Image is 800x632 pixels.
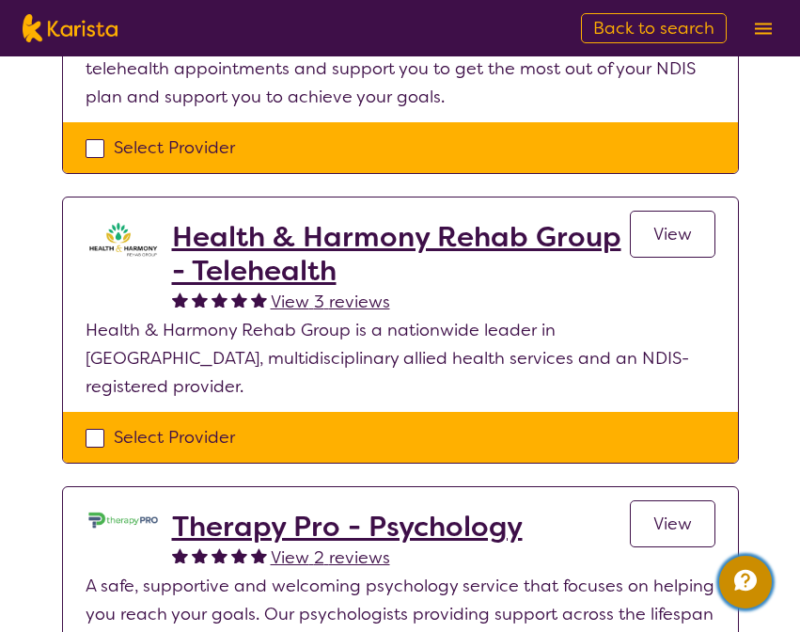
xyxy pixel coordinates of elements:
[593,17,714,39] span: Back to search
[86,26,715,111] p: We are an NDIS Registered Provider that can deliver face-to-face or telehealth appointments and s...
[653,513,692,535] span: View
[581,13,727,43] a: Back to search
[212,292,227,308] img: fullstar
[653,223,692,245] span: View
[86,510,161,530] img: dzo1joyl8vpkomu9m2qk.jpg
[23,14,118,42] img: Karista logo
[192,292,208,308] img: fullstar
[755,23,772,35] img: menu
[172,510,523,544] a: Therapy Pro - Psychology
[251,292,267,308] img: fullstar
[172,220,630,288] a: Health & Harmony Rehab Group - Telehealth
[231,547,247,563] img: fullstar
[172,547,188,563] img: fullstar
[192,547,208,563] img: fullstar
[251,547,267,563] img: fullstar
[172,292,188,308] img: fullstar
[630,211,715,258] a: View
[231,292,247,308] img: fullstar
[630,500,715,547] a: View
[86,316,715,401] p: Health & Harmony Rehab Group is a nationwide leader in [GEOGRAPHIC_DATA], multidisciplinary allie...
[271,291,390,313] span: View 3 reviews
[212,547,227,563] img: fullstar
[271,546,390,569] span: View 2 reviews
[719,556,772,608] button: Channel Menu
[271,288,390,316] a: View 3 reviews
[86,220,161,258] img: ztak9tblhgtrn1fit8ap.png
[271,544,390,572] a: View 2 reviews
